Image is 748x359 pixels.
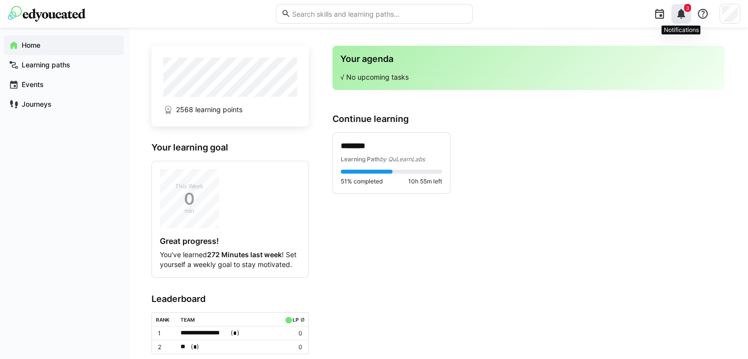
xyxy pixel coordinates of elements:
[340,54,717,64] h3: Your agenda
[158,329,173,337] p: 1
[341,178,383,185] span: 51% completed
[151,142,309,153] h3: Your learning goal
[408,178,442,185] span: 10h 55m left
[380,155,425,163] span: by QuLearnLabs
[207,250,282,259] strong: 272 Minutes last week
[300,315,304,323] a: ø
[686,5,689,11] span: 3
[191,342,199,352] span: ( )
[160,250,300,269] p: You’ve learned ! Set yourself a weekly goal to stay motivated.
[293,317,299,323] div: LP
[661,26,700,34] div: Notifications
[231,328,239,338] span: ( )
[158,343,173,351] p: 2
[176,105,242,115] span: 2568 learning points
[160,236,300,246] h4: Great progress!
[340,72,717,82] p: √ No upcoming tasks
[180,317,195,323] div: Team
[341,155,380,163] span: Learning Path
[151,294,309,304] h3: Leaderboard
[283,343,302,351] p: 0
[283,329,302,337] p: 0
[332,114,724,124] h3: Continue learning
[156,317,170,323] div: Rank
[291,9,467,18] input: Search skills and learning paths…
